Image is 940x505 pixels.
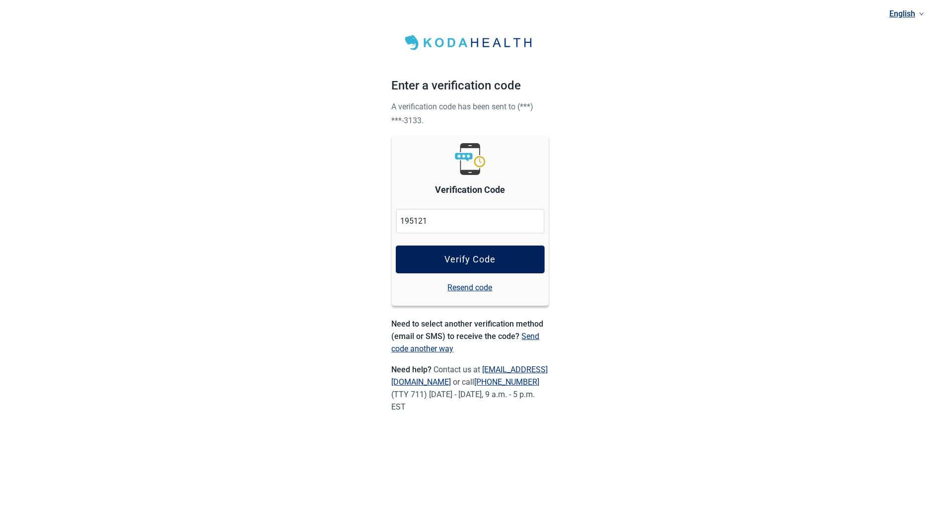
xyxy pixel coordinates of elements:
main: Main content [392,12,549,433]
h1: Enter a verification code [392,77,549,99]
div: Verify Code [444,254,496,264]
span: down [919,11,924,16]
a: [PHONE_NUMBER] [475,377,540,387]
span: [DATE] - [DATE], 9 a.m. - 5 p.m. EST [392,390,535,412]
span: A verification code has been sent to (***) ***-3133. [392,102,534,125]
label: Verification Code [435,183,505,197]
img: Koda Health [399,32,540,54]
span: or call (TTY 711) [392,377,540,399]
a: Resend code [448,281,493,294]
span: Need to select another verification method (email or SMS) to receive the code? [392,319,544,341]
input: Enter Code Here [396,209,545,234]
a: Current language: English [885,5,928,22]
span: Need help? [392,365,434,374]
button: Verify Code [396,246,545,273]
span: Contact us at [392,365,548,387]
a: [EMAIL_ADDRESS][DOMAIN_NAME] [392,365,548,387]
